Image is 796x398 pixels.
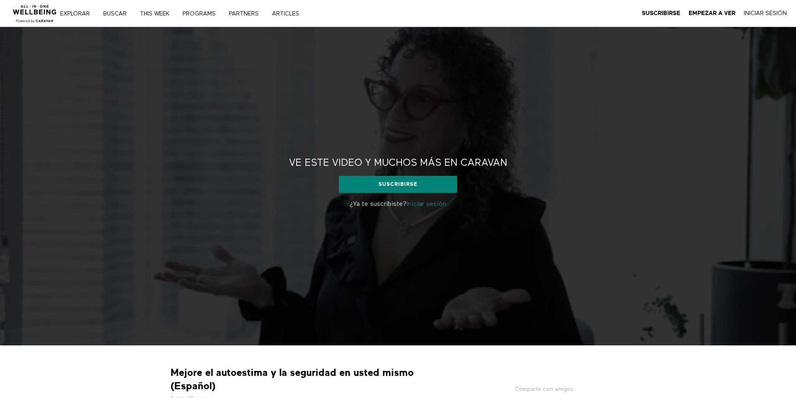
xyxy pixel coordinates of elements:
[275,199,521,209] p: ¿Ya te suscribiste?
[744,10,787,17] a: Iniciar Sesión
[180,11,224,17] a: PROGRAMS
[642,10,680,16] strong: Suscribirse
[642,10,680,17] a: Suscribirse
[289,157,507,170] h2: Ve este video y muchos más en CARAVAN
[66,9,316,18] nav: Principal
[407,201,446,208] a: Iniciar sesión
[100,11,135,17] a: Buscar
[226,11,267,17] a: PARTNERS
[137,11,178,17] a: THIS WEEK
[339,176,457,193] a: Suscribirse
[689,10,735,17] a: Empezar a ver
[269,11,308,17] a: ARTICLES
[170,366,450,392] strong: Mejore el autoestima y la seguridad en usted mismo (Español)
[689,10,735,16] strong: Empezar a ver
[57,11,99,17] a: Explorar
